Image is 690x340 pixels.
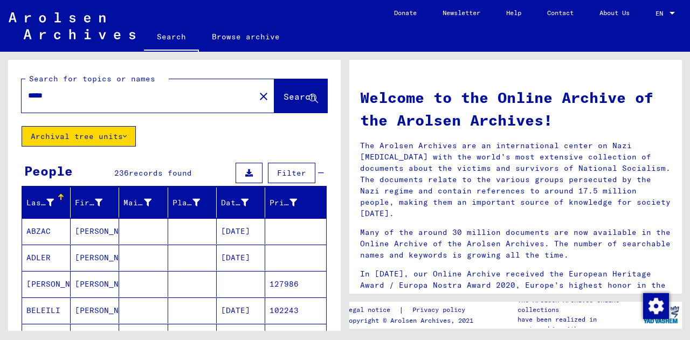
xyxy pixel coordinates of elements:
mat-header-cell: First Name [71,188,119,218]
div: Prisoner # [270,194,313,211]
p: In [DATE], our Online Archive received the European Heritage Award / Europa Nostra Award 2020, Eu... [360,268,671,302]
mat-cell: BELEILI [22,297,71,323]
span: Filter [277,168,306,178]
p: Many of the around 30 million documents are now available in the Online Archive of the Arolsen Ar... [360,227,671,261]
div: Place of Birth [172,194,216,211]
mat-label: Search for topics or names [29,74,155,84]
mat-cell: ABZAC [22,218,71,244]
mat-cell: [PERSON_NAME] [22,271,71,297]
mat-cell: [DATE] [217,218,265,244]
mat-cell: 127986 [265,271,326,297]
a: Privacy policy [404,304,478,316]
span: EN [655,10,667,17]
div: Maiden Name [123,197,151,209]
p: Copyright © Arolsen Archives, 2021 [345,316,478,325]
mat-icon: close [257,90,270,103]
div: First Name [75,197,102,209]
div: Date of Birth [221,194,265,211]
mat-cell: [PERSON_NAME]. [71,271,119,297]
mat-cell: [PERSON_NAME] [71,245,119,270]
mat-cell: [PERSON_NAME] [71,218,119,244]
mat-cell: ADLER [22,245,71,270]
a: Browse archive [199,24,293,50]
img: Arolsen_neg.svg [9,12,135,39]
mat-header-cell: Date of Birth [217,188,265,218]
div: Prisoner # [270,197,297,209]
p: The Arolsen Archives are an international center on Nazi [MEDICAL_DATA] with the world’s most ext... [360,140,671,219]
button: Archival tree units [22,126,136,147]
mat-header-cell: Last Name [22,188,71,218]
img: Change consent [643,293,669,319]
mat-cell: [PERSON_NAME] [71,297,119,323]
button: Search [274,79,327,113]
mat-header-cell: Place of Birth [168,188,217,218]
span: 236 [114,168,129,178]
div: Place of Birth [172,197,200,209]
div: People [24,161,73,181]
mat-cell: [DATE] [217,245,265,270]
button: Filter [268,163,315,183]
div: First Name [75,194,119,211]
span: Search [284,91,316,102]
div: Last Name [26,194,70,211]
span: records found [129,168,192,178]
img: yv_logo.png [641,301,681,328]
mat-cell: 102243 [265,297,326,323]
p: have been realized in partnership with [517,315,640,334]
mat-cell: [DATE] [217,297,265,323]
div: Date of Birth [221,197,249,209]
a: Legal notice [345,304,399,316]
h1: Welcome to the Online Archive of the Arolsen Archives! [360,86,671,131]
div: | [345,304,478,316]
mat-header-cell: Prisoner # [265,188,326,218]
div: Last Name [26,197,54,209]
p: The Arolsen Archives online collections [517,295,640,315]
mat-header-cell: Maiden Name [119,188,168,218]
a: Search [144,24,199,52]
div: Maiden Name [123,194,167,211]
button: Clear [253,85,274,107]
